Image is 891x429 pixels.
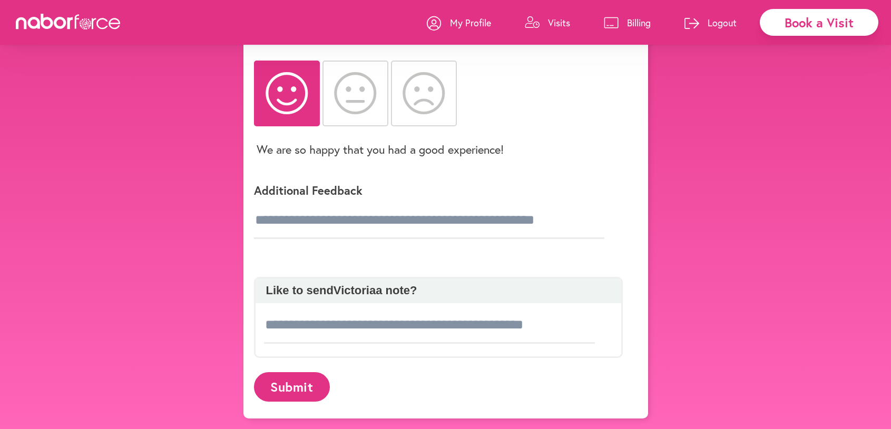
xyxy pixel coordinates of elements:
p: Logout [708,16,737,29]
a: Logout [684,7,737,38]
button: Submit [254,372,330,401]
div: Book a Visit [760,9,878,36]
a: Billing [604,7,651,38]
p: My Profile [450,16,491,29]
p: We are so happy that you had a good experience! [257,142,504,157]
a: Visits [525,7,570,38]
a: My Profile [427,7,491,38]
p: Like to send Victoria a note? [261,284,616,297]
p: Billing [627,16,651,29]
p: Additional Feedback [254,183,623,198]
p: Visits [548,16,570,29]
